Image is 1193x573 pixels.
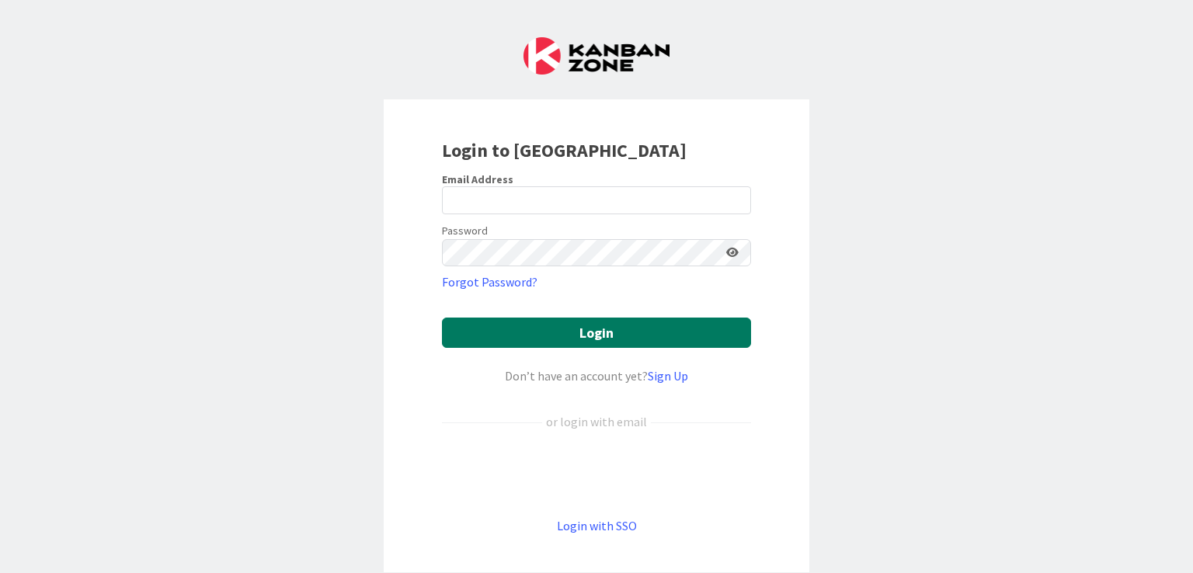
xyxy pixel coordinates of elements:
[557,518,637,533] a: Login with SSO
[442,318,751,348] button: Login
[442,172,513,186] label: Email Address
[542,412,651,431] div: or login with email
[434,457,759,491] iframe: Kirjaudu Google-tilillä -painike
[648,368,688,384] a: Sign Up
[442,138,687,162] b: Login to [GEOGRAPHIC_DATA]
[523,37,670,75] img: Kanban Zone
[442,273,537,291] a: Forgot Password?
[442,366,751,385] div: Don’t have an account yet?
[442,223,488,239] label: Password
